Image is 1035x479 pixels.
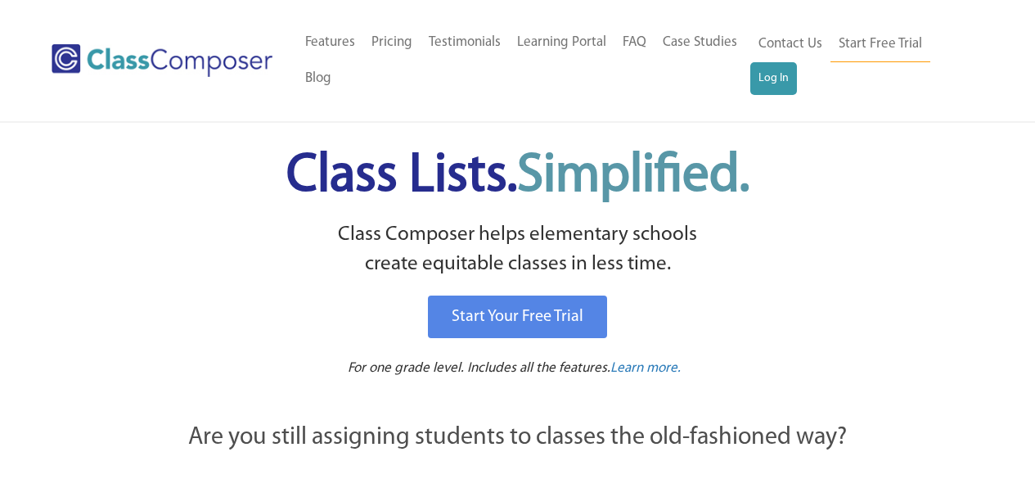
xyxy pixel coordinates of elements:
[98,220,938,280] p: Class Composer helps elementary schools create equitable classes in less time.
[348,361,610,375] span: For one grade level. Includes all the features.
[517,150,749,203] span: Simplified.
[610,359,681,379] a: Learn more.
[297,25,363,61] a: Features
[750,26,830,62] a: Contact Us
[452,309,583,325] span: Start Your Free Trial
[830,26,930,63] a: Start Free Trial
[655,25,745,61] a: Case Studies
[52,44,272,77] img: Class Composer
[297,25,750,97] nav: Header Menu
[286,150,749,203] span: Class Lists.
[363,25,421,61] a: Pricing
[750,26,971,95] nav: Header Menu
[509,25,614,61] a: Learning Portal
[614,25,655,61] a: FAQ
[610,361,681,375] span: Learn more.
[101,420,935,456] p: Are you still assigning students to classes the old-fashioned way?
[421,25,509,61] a: Testimonials
[428,296,607,338] a: Start Your Free Trial
[297,61,340,97] a: Blog
[750,62,797,95] a: Log In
